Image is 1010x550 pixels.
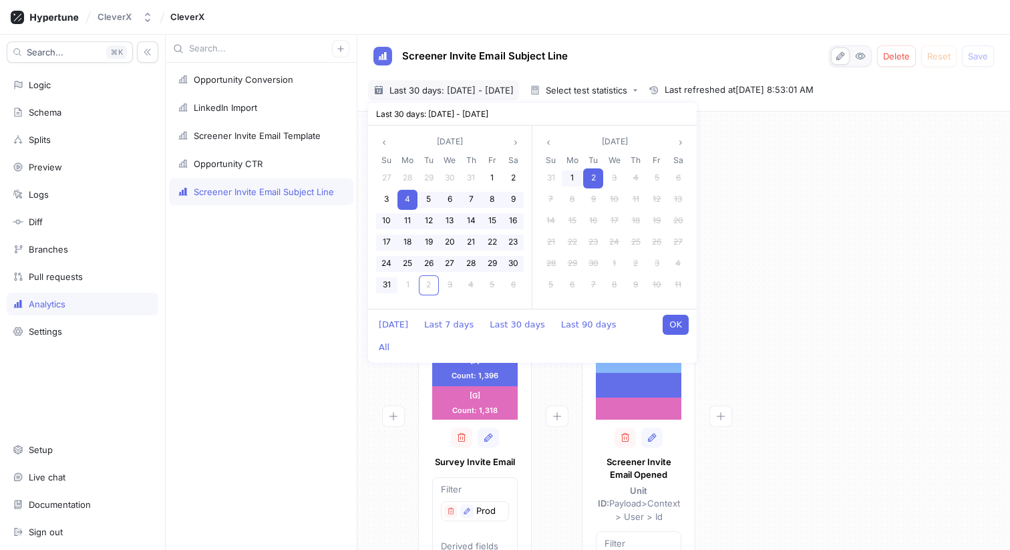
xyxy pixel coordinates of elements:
[647,190,667,210] div: 12
[383,279,391,289] span: 31
[546,258,556,268] span: 28
[406,279,409,289] span: 1
[502,168,524,189] div: 02 Aug 2025
[547,237,555,247] span: 21
[541,168,561,188] div: 31
[674,194,682,204] span: 13
[508,134,524,150] button: angle right
[98,11,132,23] div: CleverX
[377,233,397,253] div: 17
[460,189,482,211] div: 07 Aug 2025
[419,168,439,188] div: 29
[397,254,417,274] div: 25
[482,168,503,189] div: 01 Aug 2025
[482,211,503,232] div: 15 Aug 2025
[482,211,502,231] div: 15
[655,258,659,268] span: 3
[469,194,474,204] span: 7
[613,258,616,268] span: 1
[377,275,397,295] div: 31
[605,190,625,210] div: 10
[397,233,417,253] div: 18
[541,254,561,274] div: 28
[425,215,433,225] span: 12
[372,337,396,358] button: All
[605,168,625,188] div: 3
[665,84,814,97] span: Last refreshed at [DATE] 8:53:01 AM
[503,190,523,210] div: 9
[883,52,910,60] span: Delete
[546,215,555,225] span: 14
[546,86,627,95] div: Select test statistics
[377,168,397,188] div: 27
[445,258,454,268] span: 27
[625,232,647,253] div: 25 Sep 2025
[562,168,583,189] div: 01 Sep 2025
[440,232,461,253] div: 20 Aug 2025
[667,168,689,189] div: 06 Sep 2025
[625,275,647,296] div: 09 Oct 2025
[377,190,397,210] div: 3
[583,275,603,295] div: 7
[667,211,689,232] div: 20 Sep 2025
[368,103,697,126] div: Last 30 days: [DATE] - [DATE]
[418,253,440,275] div: 26 Aug 2025
[440,190,460,210] div: 6
[667,189,689,211] div: 13 Sep 2025
[490,172,494,182] span: 1
[547,172,555,182] span: 31
[570,279,574,289] span: 6
[380,138,388,146] svg: angle left
[419,190,439,210] div: 5
[381,258,391,268] span: 24
[376,168,397,189] div: 27 Jul 2025
[402,51,568,61] span: Screener Invite Email Subject Line
[403,172,412,182] span: 28
[404,215,411,225] span: 11
[446,215,454,225] span: 13
[540,275,562,296] div: 05 Oct 2025
[440,254,460,274] div: 27
[962,45,994,67] button: Save
[632,215,640,225] span: 18
[562,232,583,253] div: 22 Sep 2025
[502,253,524,275] div: 30 Aug 2025
[626,275,646,295] div: 9
[377,211,397,231] div: 10
[460,168,482,189] div: 31 Jul 2025
[397,275,417,295] div: 1
[397,211,419,232] div: 11 Aug 2025
[968,52,988,60] span: Save
[548,279,553,289] span: 5
[376,211,397,232] div: 10 Aug 2025
[419,275,439,295] div: 2
[482,168,502,188] div: 1
[376,253,397,275] div: 24 Aug 2025
[424,154,434,166] span: Tu
[653,194,661,204] span: 12
[448,194,452,204] span: 6
[667,275,689,296] div: 11 Oct 2025
[582,168,604,189] div: 02 Sep 2025
[626,190,646,210] div: 11
[540,168,562,189] div: 31 Aug 2025
[397,275,419,296] div: 01 Sep 2025
[170,12,204,21] span: CleverX
[468,279,474,289] span: 4
[106,45,127,59] div: K
[503,211,523,231] div: 16
[625,189,647,211] div: 11 Sep 2025
[482,189,503,211] div: 08 Aug 2025
[29,499,91,510] div: Documentation
[605,233,625,253] div: 24
[502,189,524,211] div: 09 Aug 2025
[647,253,668,275] div: 03 Oct 2025
[424,258,434,268] span: 26
[562,189,583,211] div: 08 Sep 2025
[626,168,646,188] div: 4
[482,253,503,275] div: 29 Aug 2025
[397,190,417,210] div: 4
[503,168,523,188] div: 2
[418,275,440,296] div: 02 Sep 2025
[611,215,619,225] span: 17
